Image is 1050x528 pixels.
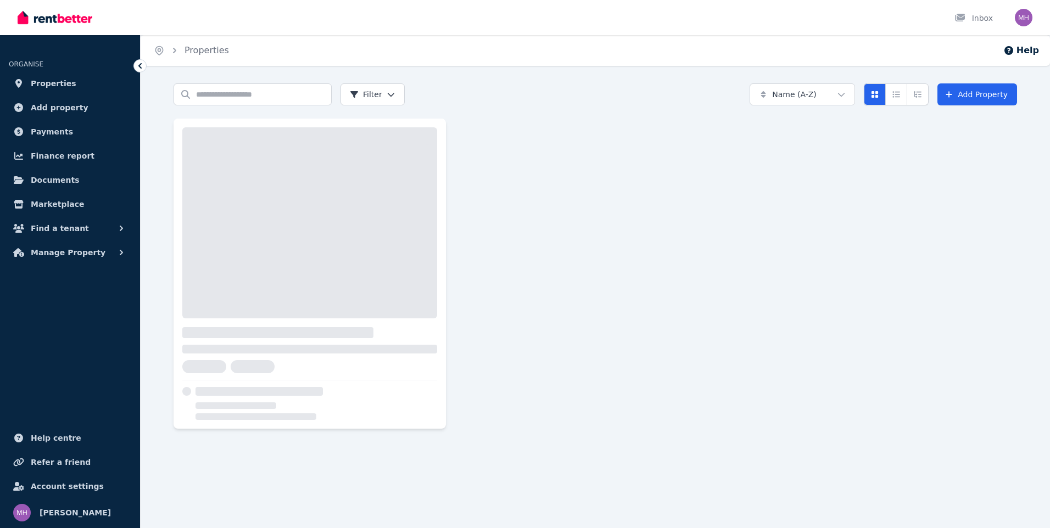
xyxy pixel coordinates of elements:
[31,149,94,162] span: Finance report
[31,246,105,259] span: Manage Property
[9,145,131,167] a: Finance report
[9,169,131,191] a: Documents
[9,475,131,497] a: Account settings
[31,480,104,493] span: Account settings
[31,431,81,445] span: Help centre
[40,506,111,519] span: [PERSON_NAME]
[9,60,43,68] span: ORGANISE
[31,125,73,138] span: Payments
[350,89,382,100] span: Filter
[9,193,131,215] a: Marketplace
[885,83,907,105] button: Compact list view
[9,241,131,263] button: Manage Property
[9,427,131,449] a: Help centre
[937,83,1017,105] a: Add Property
[18,9,92,26] img: RentBetter
[31,456,91,469] span: Refer a friend
[31,101,88,114] span: Add property
[864,83,886,105] button: Card view
[772,89,817,100] span: Name (A-Z)
[31,198,84,211] span: Marketplace
[750,83,855,105] button: Name (A-Z)
[1003,44,1039,57] button: Help
[31,77,76,90] span: Properties
[141,35,242,66] nav: Breadcrumb
[9,121,131,143] a: Payments
[9,217,131,239] button: Find a tenant
[9,97,131,119] a: Add property
[185,45,229,55] a: Properties
[340,83,405,105] button: Filter
[1015,9,1032,26] img: Matthew Hunt
[31,173,80,187] span: Documents
[954,13,993,24] div: Inbox
[31,222,89,235] span: Find a tenant
[13,504,31,521] img: Matthew Hunt
[9,451,131,473] a: Refer a friend
[907,83,929,105] button: Expanded list view
[864,83,929,105] div: View options
[9,72,131,94] a: Properties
